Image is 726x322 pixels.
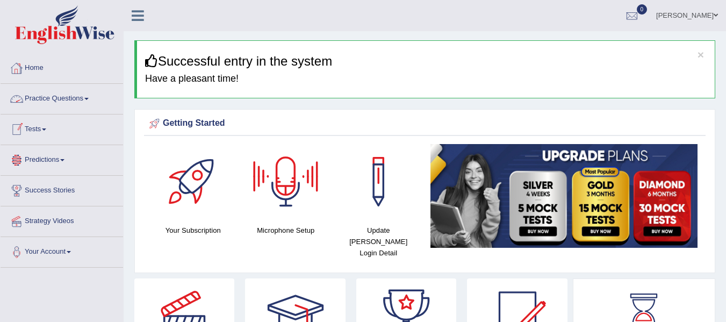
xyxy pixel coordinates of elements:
[245,225,327,236] h4: Microphone Setup
[152,225,234,236] h4: Your Subscription
[1,115,123,141] a: Tests
[1,145,123,172] a: Predictions
[1,84,123,111] a: Practice Questions
[1,237,123,264] a: Your Account
[337,225,420,259] h4: Update [PERSON_NAME] Login Detail
[147,116,703,132] div: Getting Started
[637,4,648,15] span: 0
[145,54,707,68] h3: Successful entry in the system
[1,206,123,233] a: Strategy Videos
[430,144,698,248] img: small5.jpg
[145,74,707,84] h4: Have a pleasant time!
[1,53,123,80] a: Home
[1,176,123,203] a: Success Stories
[698,49,704,60] button: ×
